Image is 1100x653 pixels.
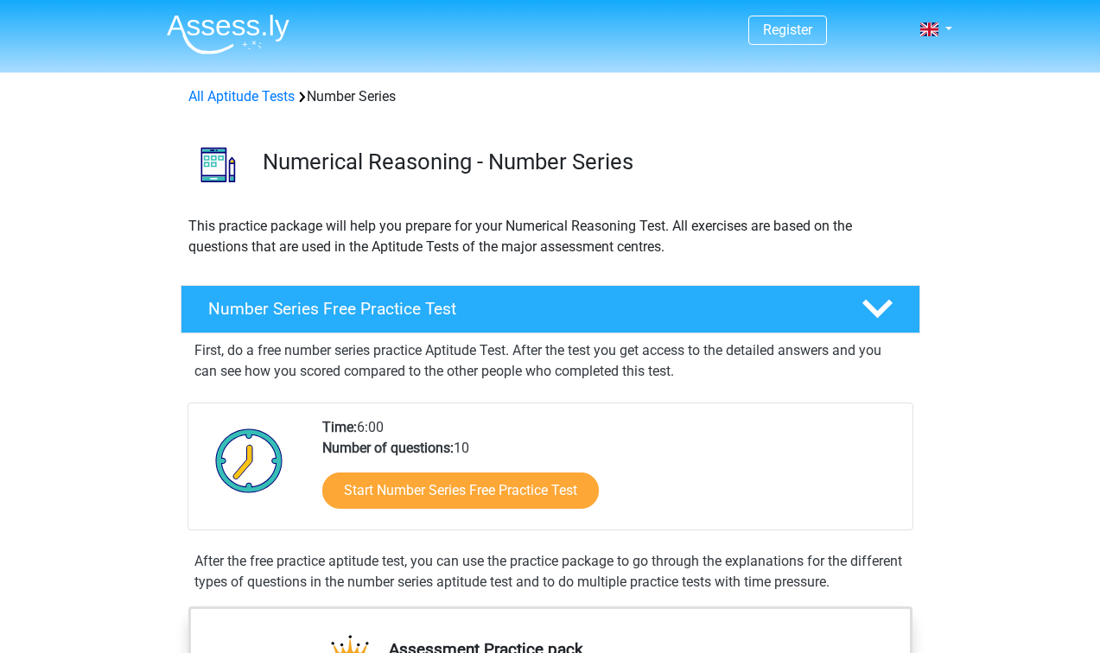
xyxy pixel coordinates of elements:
h3: Numerical Reasoning - Number Series [263,149,906,175]
div: Number Series [181,86,919,107]
a: Start Number Series Free Practice Test [322,472,599,509]
b: Time: [322,419,357,435]
h4: Number Series Free Practice Test [208,299,834,319]
p: First, do a free number series practice Aptitude Test. After the test you get access to the detai... [194,340,906,382]
a: All Aptitude Tests [188,88,295,105]
a: Register [763,22,812,38]
b: Number of questions: [322,440,454,456]
img: Clock [206,417,293,504]
div: After the free practice aptitude test, you can use the practice package to go through the explana... [188,551,913,593]
div: 6:00 10 [309,417,912,529]
img: Assessly [167,14,289,54]
a: Number Series Free Practice Test [174,285,927,333]
p: This practice package will help you prepare for your Numerical Reasoning Test. All exercises are ... [188,216,912,257]
img: number series [181,128,255,201]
